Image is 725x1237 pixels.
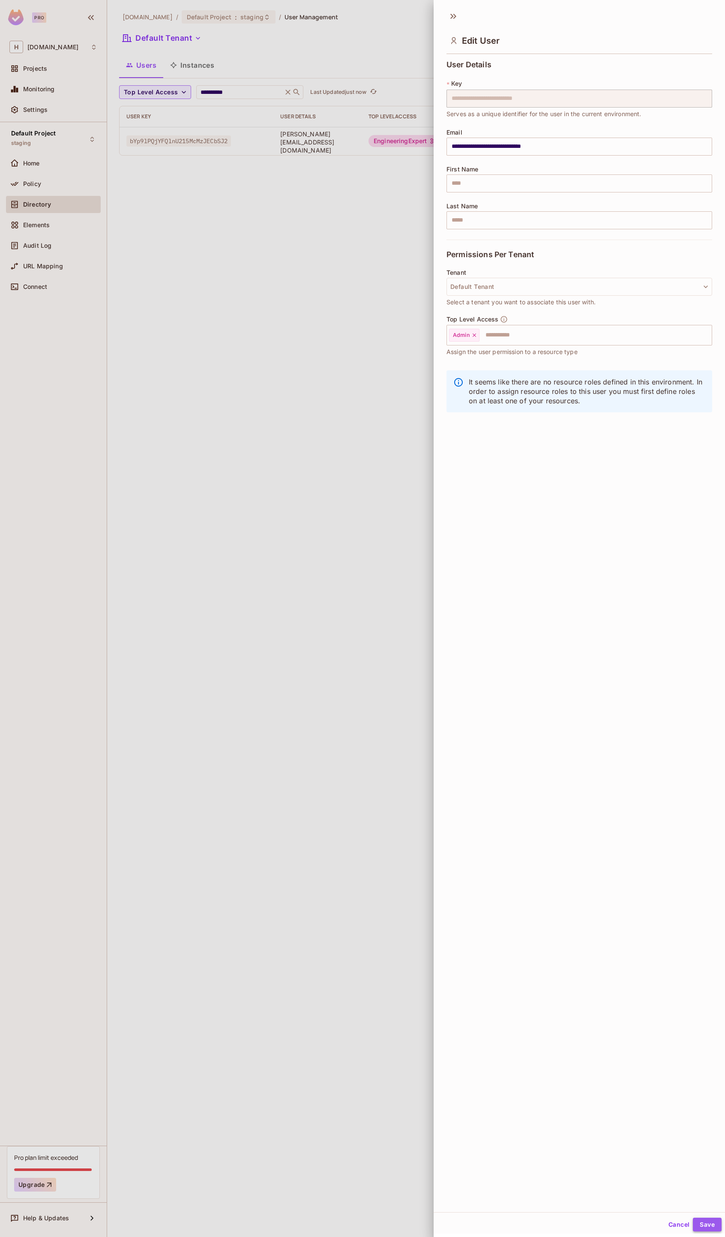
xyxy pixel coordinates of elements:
[446,250,534,259] span: Permissions Per Tenant
[462,36,500,46] span: Edit User
[446,297,596,307] span: Select a tenant you want to associate this user with.
[446,269,466,276] span: Tenant
[449,329,479,342] div: Admin
[693,1218,722,1231] button: Save
[446,203,478,210] span: Last Name
[446,316,498,323] span: Top Level Access
[446,347,578,357] span: Assign the user permission to a resource type
[446,278,712,296] button: Default Tenant
[665,1218,693,1231] button: Cancel
[446,166,479,173] span: First Name
[469,377,705,405] p: It seems like there are no resource roles defined in this environment. In order to assign resourc...
[446,60,491,69] span: User Details
[446,109,641,119] span: Serves as a unique identifier for the user in the current environment.
[453,332,470,339] span: Admin
[707,334,709,336] button: Open
[446,129,462,136] span: Email
[451,80,462,87] span: Key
